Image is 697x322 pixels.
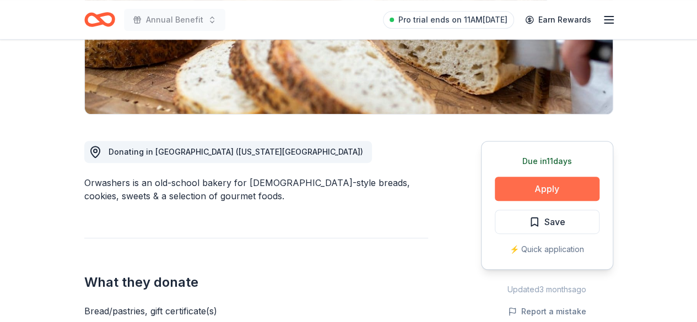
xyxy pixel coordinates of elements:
[495,177,599,201] button: Apply
[84,304,428,318] div: Bread/pastries, gift certificate(s)
[124,9,225,31] button: Annual Benefit
[84,7,115,32] a: Home
[84,176,428,203] div: Orwashers is an old-school bakery for [DEMOGRAPHIC_DATA]-style breads, cookies, sweets & a select...
[481,283,613,296] div: Updated 3 months ago
[84,274,428,291] h2: What they donate
[544,215,565,229] span: Save
[383,11,514,29] a: Pro trial ends on 11AM[DATE]
[495,155,599,168] div: Due in 11 days
[518,10,598,30] a: Earn Rewards
[495,210,599,234] button: Save
[109,147,363,156] span: Donating in [GEOGRAPHIC_DATA] ([US_STATE][GEOGRAPHIC_DATA])
[495,243,599,256] div: ⚡️ Quick application
[146,13,203,26] span: Annual Benefit
[508,305,586,318] button: Report a mistake
[398,13,507,26] span: Pro trial ends on 11AM[DATE]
